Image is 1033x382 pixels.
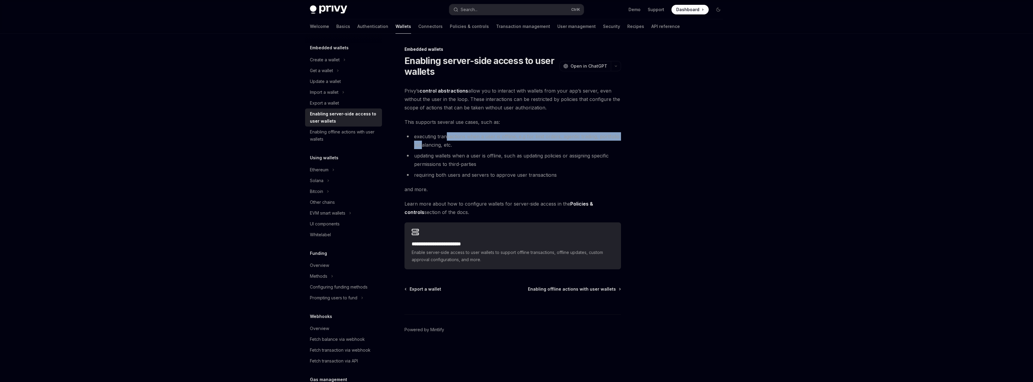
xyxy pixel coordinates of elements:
div: Enabling offline actions with user wallets [310,128,378,143]
span: Enable server-side access to user wallets to support offline transactions, offline updates, custo... [412,249,614,263]
a: Enabling offline actions with user wallets [305,127,382,145]
a: Export a wallet [405,286,441,292]
a: Security [603,19,620,34]
a: control abstractions [420,88,468,94]
span: Dashboard [676,7,699,13]
li: requiring both users and servers to approve user transactions [404,171,621,179]
a: User management [557,19,596,34]
a: UI components [305,219,382,229]
span: Enabling offline actions with user wallets [528,286,616,292]
div: Get a wallet [310,67,333,74]
div: Overview [310,262,329,269]
div: Fetch balance via webhook [310,336,365,343]
h5: Webhooks [310,313,332,320]
div: Solana [310,177,323,184]
span: and more. [404,185,621,194]
button: Open in ChatGPT [559,61,611,71]
span: This supports several use cases, such as: [404,118,621,126]
div: Embedded wallets [404,46,621,52]
div: Export a wallet [310,99,339,107]
a: Basics [336,19,350,34]
img: dark logo [310,5,347,14]
a: Fetch transaction via API [305,356,382,366]
a: Configuring funding methods [305,282,382,292]
a: Connectors [418,19,443,34]
a: Authentication [357,19,388,34]
div: Ethereum [310,166,329,173]
a: Recipes [627,19,644,34]
div: Enabling server-side access to user wallets [310,110,378,125]
div: Configuring funding methods [310,283,368,291]
div: Update a wallet [310,78,341,85]
a: Demo [629,7,641,13]
div: UI components [310,220,340,228]
button: Toggle dark mode [713,5,723,14]
a: Transaction management [496,19,550,34]
div: Whitelabel [310,231,331,238]
div: Search... [461,6,477,13]
a: Fetch balance via webhook [305,334,382,345]
h5: Using wallets [310,154,338,161]
a: API reference [651,19,680,34]
a: Enabling server-side access to user wallets [305,108,382,127]
span: Learn more about how to configure wallets for server-side access in the section of the docs. [404,200,621,216]
a: Other chains [305,197,382,208]
a: Overview [305,323,382,334]
div: Bitcoin [310,188,323,195]
li: executing transactions when a user is offline, e.g for limit orders, agentic trading, portfolio r... [404,132,621,149]
h5: Embedded wallets [310,44,349,51]
a: Update a wallet [305,76,382,87]
a: Welcome [310,19,329,34]
div: Import a wallet [310,89,338,96]
span: Export a wallet [410,286,441,292]
a: Export a wallet [305,98,382,108]
a: Dashboard [671,5,709,14]
div: EVM smart wallets [310,209,345,217]
div: Methods [310,273,327,280]
h1: Enabling server-side access to user wallets [404,55,557,77]
a: Fetch transaction via webhook [305,345,382,356]
span: Ctrl K [571,7,580,12]
span: Privy’s allow you to interact with wallets from your app’s server, even without the user in the l... [404,87,621,112]
div: Fetch transaction via API [310,357,358,365]
a: Enabling offline actions with user wallets [528,286,620,292]
h5: Funding [310,250,327,257]
a: Powered by Mintlify [404,327,444,333]
li: updating wallets when a user is offline, such as updating policies or assigning specific permissi... [404,151,621,168]
div: Prompting users to fund [310,294,357,301]
div: Overview [310,325,329,332]
div: Fetch transaction via webhook [310,347,371,354]
button: Search...CtrlK [449,4,584,15]
a: Policies & controls [450,19,489,34]
a: Whitelabel [305,229,382,240]
span: Open in ChatGPT [571,63,607,69]
a: Support [648,7,664,13]
a: Wallets [395,19,411,34]
div: Create a wallet [310,56,340,63]
a: Overview [305,260,382,271]
div: Other chains [310,199,335,206]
